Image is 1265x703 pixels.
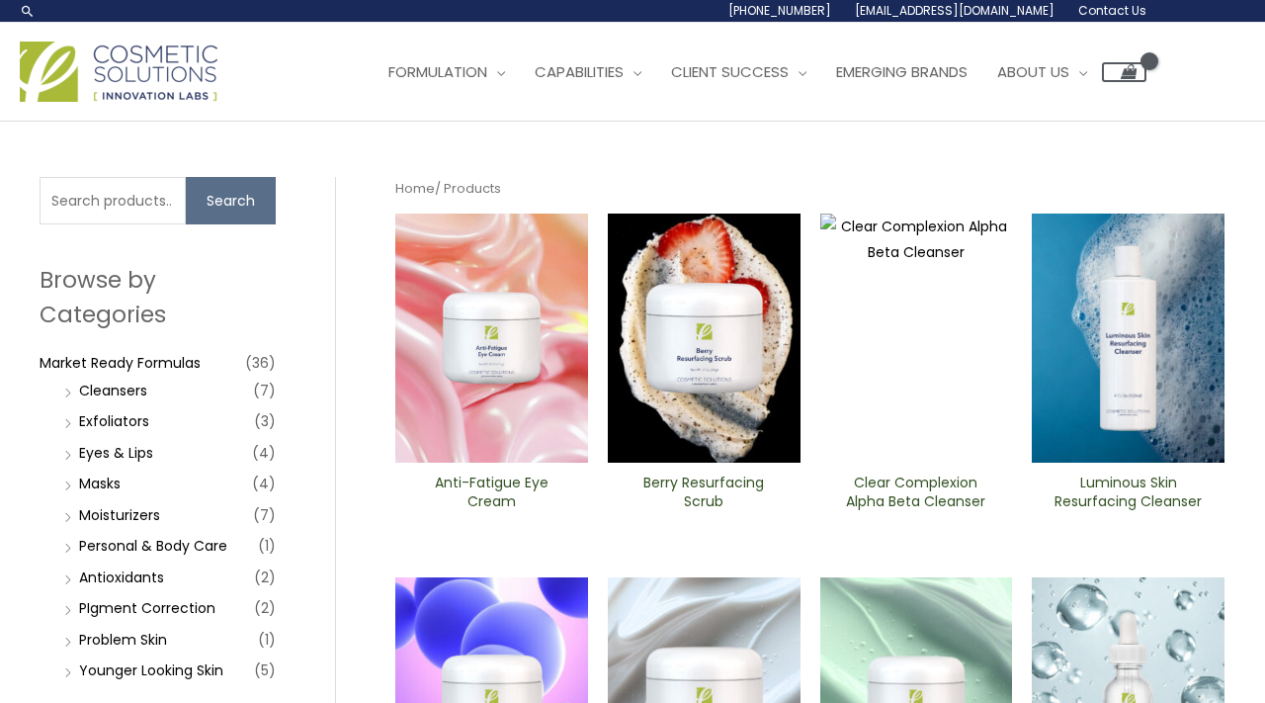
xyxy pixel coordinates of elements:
[254,407,276,435] span: (3)
[79,474,121,493] a: Masks
[258,532,276,560] span: (1)
[20,3,36,19] a: Search icon link
[836,474,995,511] h2: Clear Complexion Alpha Beta ​Cleanser
[1102,62,1146,82] a: View Shopping Cart, empty
[395,179,435,198] a: Home
[520,43,656,102] a: Capabilities
[186,177,276,224] button: Search
[79,505,160,525] a: Moisturizers
[79,443,153,463] a: Eyes & Lips
[820,214,1013,463] img: Clear Complexion Alpha Beta ​Cleanser
[253,377,276,404] span: (7)
[395,214,588,463] img: Anti Fatigue Eye Cream
[656,43,821,102] a: Client Success
[245,349,276,377] span: (36)
[395,177,1224,201] nav: Breadcrumb
[79,381,147,400] a: Cleansers
[252,439,276,467] span: (4)
[1078,2,1146,19] span: Contact Us
[836,61,968,82] span: Emerging Brands
[412,474,571,518] a: Anti-Fatigue Eye Cream
[258,626,276,654] span: (1)
[728,2,831,19] span: [PHONE_NUMBER]
[40,177,186,224] input: Search products…
[671,61,789,82] span: Client Success
[836,474,995,518] a: Clear Complexion Alpha Beta ​Cleanser
[79,568,164,587] a: Antioxidants
[40,353,201,373] a: Market Ready Formulas
[997,61,1069,82] span: About Us
[625,474,784,511] h2: Berry Resurfacing Scrub
[388,61,487,82] span: Formulation
[253,501,276,529] span: (7)
[855,2,1054,19] span: [EMAIL_ADDRESS][DOMAIN_NAME]
[254,594,276,622] span: (2)
[821,43,982,102] a: Emerging Brands
[374,43,520,102] a: Formulation
[535,61,624,82] span: Capabilities
[20,42,217,102] img: Cosmetic Solutions Logo
[1049,474,1208,511] h2: Luminous Skin Resurfacing ​Cleanser
[79,630,167,650] a: Problem Skin
[79,598,215,618] a: PIgment Correction
[40,263,276,330] h2: Browse by Categories
[254,564,276,591] span: (2)
[79,536,227,556] a: Personal & Body Care
[359,43,1146,102] nav: Site Navigation
[1032,214,1224,463] img: Luminous Skin Resurfacing ​Cleanser
[982,43,1102,102] a: About Us
[252,470,276,497] span: (4)
[625,474,784,518] a: Berry Resurfacing Scrub
[1049,474,1208,518] a: Luminous Skin Resurfacing ​Cleanser
[79,411,149,431] a: Exfoliators
[608,214,801,463] img: Berry Resurfacing Scrub
[79,660,223,680] a: Younger Looking Skin
[254,657,276,684] span: (5)
[412,474,571,511] h2: Anti-Fatigue Eye Cream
